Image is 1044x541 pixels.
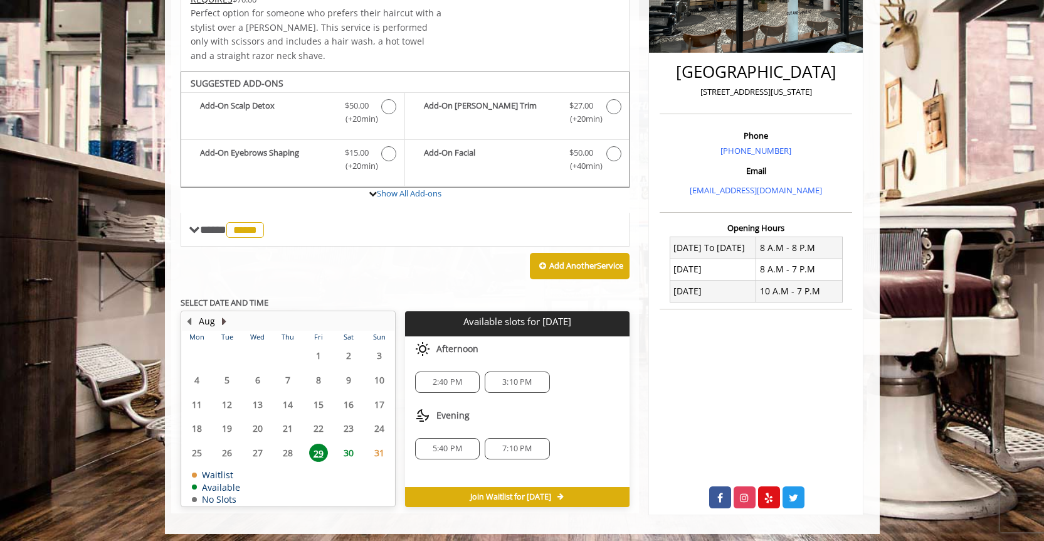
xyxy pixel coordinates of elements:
span: (+20min ) [562,112,599,126]
b: Add-On [PERSON_NAME] Trim [424,99,557,126]
b: Add-On Facial [424,146,557,173]
span: Join Waitlist for [DATE] [470,492,551,502]
span: 7:10 PM [502,444,532,454]
h3: Phone [663,131,849,140]
b: Add-On Scalp Detox [200,99,332,126]
th: Tue [212,331,242,343]
label: Add-On Facial [411,146,623,176]
button: Aug [199,314,215,328]
a: [PHONE_NUMBER] [720,145,791,156]
button: Previous Month [184,314,194,328]
label: Add-On Eyebrows Shaping [187,146,398,176]
span: Afternoon [436,344,478,354]
td: [DATE] [670,259,756,280]
div: 7:10 PM [485,438,549,459]
img: evening slots [415,408,430,423]
td: Available [192,483,240,492]
button: Add AnotherService [530,253,630,279]
td: 10 A.M - 7 P.M [756,281,843,302]
img: afternoon slots [415,341,430,356]
td: [DATE] To [DATE] [670,237,756,259]
span: 3:10 PM [502,377,532,387]
span: 29 [309,444,328,462]
label: Add-On Scalp Detox [187,99,398,129]
b: Add Another Service [549,260,623,271]
th: Wed [242,331,272,343]
h3: Opening Hours [660,223,852,232]
p: [STREET_ADDRESS][US_STATE] [663,85,849,99]
span: (+20min ) [338,159,375,173]
span: $50.00 [345,99,369,112]
td: [DATE] [670,281,756,302]
label: Add-On Beard Trim [411,99,623,129]
div: 2:40 PM [415,372,480,393]
span: $50.00 [569,146,593,159]
h2: [GEOGRAPHIC_DATA] [663,63,849,81]
b: SUGGESTED ADD-ONS [191,77,283,89]
td: 8 A.M - 8 P.M [756,237,843,259]
span: 30 [339,444,358,462]
div: 3:10 PM [485,372,549,393]
button: Next Month [219,314,229,328]
b: SELECT DATE AND TIME [181,297,268,308]
p: Perfect option for someone who prefers their haircut with a stylist over a [PERSON_NAME]. This se... [191,6,443,63]
td: Select day30 [334,441,364,465]
td: Select day29 [303,441,333,465]
th: Sat [334,331,364,343]
span: 31 [370,444,389,462]
span: 5:40 PM [433,444,462,454]
div: 5:40 PM [415,438,480,459]
h3: Email [663,166,849,175]
span: (+20min ) [338,112,375,126]
th: Sun [364,331,394,343]
span: (+40min ) [562,159,599,173]
th: Thu [273,331,303,343]
p: Available slots for [DATE] [410,316,625,327]
th: Mon [182,331,212,343]
span: $27.00 [569,99,593,112]
td: Waitlist [192,470,240,479]
span: 2:40 PM [433,377,462,387]
span: $15.00 [345,146,369,159]
a: Show All Add-ons [377,188,441,199]
div: Long Hair Scissor Cut Add-onS [181,72,630,188]
td: No Slots [192,495,240,504]
th: Fri [303,331,333,343]
b: Add-On Eyebrows Shaping [200,146,332,173]
a: [EMAIL_ADDRESS][DOMAIN_NAME] [690,185,822,196]
td: 8 A.M - 7 P.M [756,259,843,280]
span: Evening [436,410,470,420]
td: Select day31 [364,441,394,465]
